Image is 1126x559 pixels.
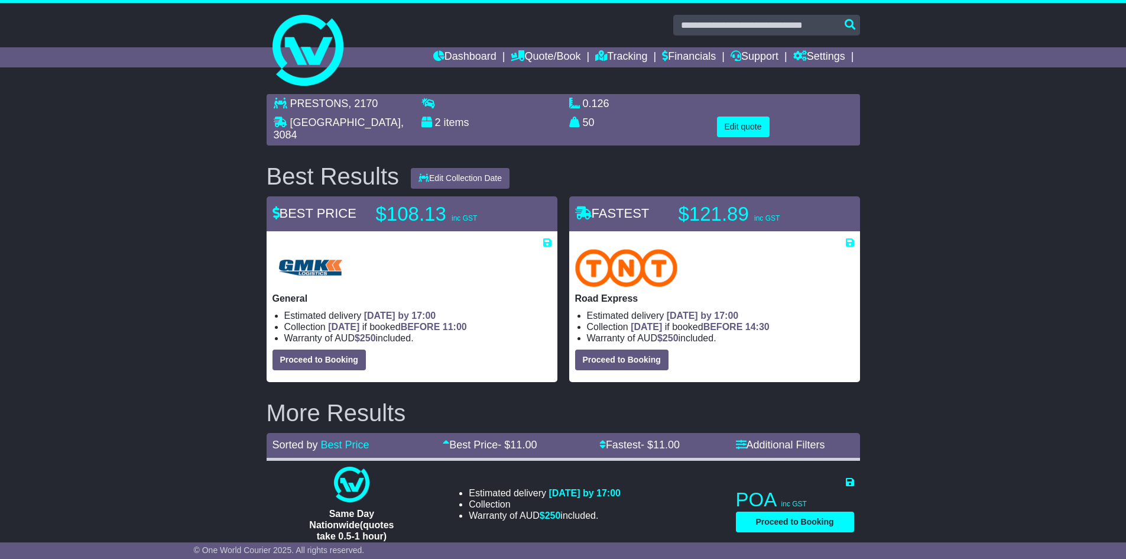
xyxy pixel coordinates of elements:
[348,98,378,109] span: , 2170
[401,322,440,332] span: BEFORE
[663,333,679,343] span: 250
[679,202,826,226] p: $121.89
[662,47,716,67] a: Financials
[321,439,369,451] a: Best Price
[433,47,497,67] a: Dashboard
[328,322,466,332] span: if booked
[540,510,561,521] span: $
[284,321,551,332] li: Collection
[575,350,669,370] button: Proceed to Booking
[364,311,436,321] span: [DATE] by 17:00
[736,512,854,532] button: Proceed to Booking
[583,117,595,128] span: 50
[703,322,743,332] span: BEFORE
[575,249,678,287] img: TNT Domestic: Road Express
[641,439,680,451] span: - $
[599,439,680,451] a: Fastest- $11.00
[469,487,621,499] li: Estimated delivery
[194,545,365,555] span: © One World Courier 2025. All rights reserved.
[444,117,469,128] span: items
[587,321,854,332] li: Collection
[272,206,356,221] span: BEST PRICE
[411,168,510,189] button: Edit Collection Date
[452,214,477,222] span: inc GST
[261,163,405,189] div: Best Results
[272,249,348,287] img: GMK Logistics: General
[793,47,845,67] a: Settings
[545,510,561,521] span: 250
[272,350,366,370] button: Proceed to Booking
[290,98,349,109] span: PRESTONS
[575,206,650,221] span: FASTEST
[587,310,854,321] li: Estimated delivery
[736,488,854,512] p: POA
[631,322,662,332] span: [DATE]
[469,499,621,510] li: Collection
[667,311,739,321] span: [DATE] by 17:00
[595,47,647,67] a: Tracking
[510,439,537,451] span: 11.00
[443,322,467,332] span: 11:00
[284,332,551,344] li: Warranty of AUD included.
[631,322,769,332] span: if booked
[587,332,854,344] li: Warranty of AUD included.
[290,117,401,128] span: [GEOGRAPHIC_DATA]
[717,117,770,137] button: Edit quote
[731,47,778,67] a: Support
[583,98,609,109] span: 0.126
[781,500,807,508] span: inc GST
[274,117,404,141] span: , 3084
[435,117,441,128] span: 2
[511,47,580,67] a: Quote/Book
[376,202,524,226] p: $108.13
[736,439,825,451] a: Additional Filters
[272,293,551,304] p: General
[575,293,854,304] p: Road Express
[498,439,537,451] span: - $
[469,510,621,521] li: Warranty of AUD included.
[267,400,860,426] h2: More Results
[754,214,780,222] span: inc GST
[284,310,551,321] li: Estimated delivery
[328,322,359,332] span: [DATE]
[355,333,376,343] span: $
[653,439,680,451] span: 11.00
[309,509,394,541] span: Same Day Nationwide(quotes take 0.5-1 hour)
[272,439,318,451] span: Sorted by
[443,439,537,451] a: Best Price- $11.00
[549,488,621,498] span: [DATE] by 17:00
[657,333,679,343] span: $
[360,333,376,343] span: 250
[334,467,369,502] img: One World Courier: Same Day Nationwide(quotes take 0.5-1 hour)
[745,322,770,332] span: 14:30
